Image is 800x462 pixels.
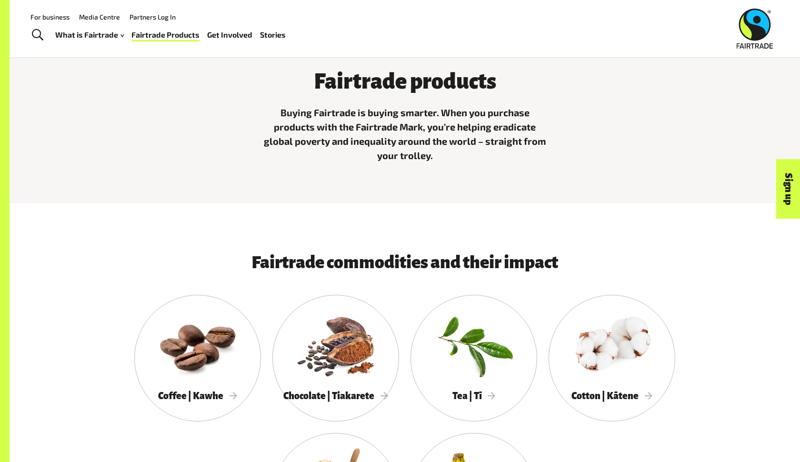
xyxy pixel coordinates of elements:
[55,28,124,42] a: What is Fairtrade
[207,28,252,42] a: Get Involved
[410,295,537,422] a: Tea | Tī
[283,391,388,401] span: Chocolate | Tiakarete
[737,9,773,49] img: Fairtrade Australia New Zealand logo
[26,23,49,47] a: Toggle Search
[134,295,261,422] a: Coffee | Kawhe
[262,105,548,162] p: Buying Fairtrade is buying smarter. When you purchase products with the Fairtrade Mark, you’re he...
[260,28,286,42] a: Stories
[163,253,647,272] h3: Fairtrade commodities and their impact
[272,295,399,422] a: Chocolate | Tiakarete
[452,391,496,401] span: Tea | Tī
[262,70,548,93] h3: Fairtrade products
[549,295,675,422] a: Cotton | Kātene
[30,13,70,21] a: For business
[158,391,237,401] span: Coffee | Kawhe
[130,13,176,21] a: Partners Log In
[79,13,120,21] a: Media Centre
[131,28,200,42] a: Fairtrade Products
[571,391,652,401] span: Cotton | Kātene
